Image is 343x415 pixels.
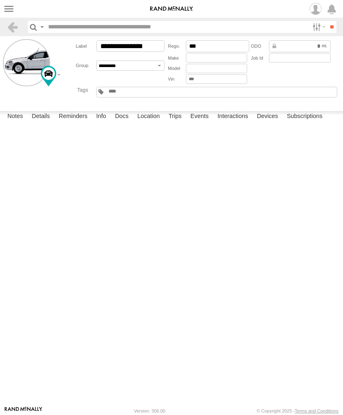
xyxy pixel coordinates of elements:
img: rand-logo.svg [150,6,193,12]
div: © Copyright 2025 - [257,408,338,413]
label: Search Query [39,21,45,33]
label: Trips [165,111,186,123]
a: Back to previous Page [7,21,19,33]
label: Info [92,111,110,123]
a: Terms and Conditions [295,408,338,413]
label: Details [28,111,54,123]
div: Data from Vehicle CANbus [269,40,331,52]
a: Visit our Website [5,407,42,415]
label: Location [133,111,164,123]
label: Docs [111,111,133,123]
label: Reminders [55,111,92,123]
label: Events [186,111,213,123]
label: Notes [3,111,27,123]
label: Interactions [213,111,253,123]
div: Version: 306.00 [134,408,165,413]
div: Change Map Icon [41,66,56,86]
label: Search Filter Options [309,21,327,33]
label: Devices [253,111,282,123]
label: Subscriptions [283,111,327,123]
